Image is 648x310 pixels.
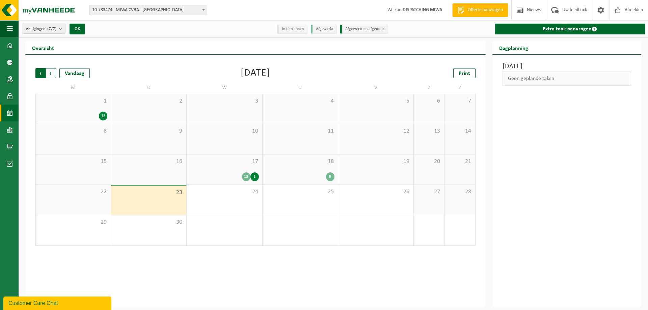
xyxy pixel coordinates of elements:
td: W [187,82,262,94]
span: 4 [266,97,334,105]
span: 24 [190,188,259,196]
span: 27 [417,188,441,196]
a: Offerte aanvragen [452,3,508,17]
span: 2 [114,97,183,105]
h3: [DATE] [503,61,631,72]
span: 12 [342,128,410,135]
span: 10 [190,128,259,135]
span: 25 [266,188,334,196]
span: 26 [342,188,410,196]
button: Vestigingen(7/7) [22,24,65,34]
span: 9 [114,128,183,135]
span: 16 [114,158,183,165]
span: 14 [448,128,471,135]
span: 21 [448,158,471,165]
div: 9 [326,172,334,181]
span: Vestigingen [26,24,56,34]
span: 10-783474 - MIWA CVBA - SINT-NIKLAAS [89,5,207,15]
div: 13 [242,172,250,181]
span: Vorige [35,68,46,78]
span: 29 [39,219,107,226]
div: 13 [99,112,107,120]
li: Afgewerkt en afgemeld [340,25,388,34]
span: 19 [342,158,410,165]
a: Print [453,68,476,78]
div: Geen geplande taken [503,72,631,86]
span: Offerte aanvragen [466,7,505,13]
span: 17 [190,158,259,165]
li: In te plannen [277,25,307,34]
span: Volgende [46,68,56,78]
td: Z [444,82,475,94]
h2: Overzicht [25,41,61,54]
td: D [263,82,338,94]
span: Print [459,71,470,76]
td: M [35,82,111,94]
span: 20 [417,158,441,165]
div: Vandaag [59,68,90,78]
button: OK [70,24,85,34]
div: 1 [250,172,259,181]
a: Extra taak aanvragen [495,24,645,34]
span: 30 [114,219,183,226]
span: 22 [39,188,107,196]
span: 11 [266,128,334,135]
iframe: chat widget [3,295,113,310]
span: 3 [190,97,259,105]
li: Afgewerkt [311,25,337,34]
count: (7/7) [47,27,56,31]
span: 7 [448,97,471,105]
span: 1 [39,97,107,105]
h2: Dagplanning [492,41,535,54]
span: 18 [266,158,334,165]
td: V [338,82,414,94]
span: 8 [39,128,107,135]
div: [DATE] [241,68,270,78]
span: 13 [417,128,441,135]
span: 15 [39,158,107,165]
strong: DISPATCHING MIWA [403,7,442,12]
span: 28 [448,188,471,196]
span: 23 [114,189,183,196]
td: Z [414,82,444,94]
span: 5 [342,97,410,105]
td: D [111,82,187,94]
span: 6 [417,97,441,105]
